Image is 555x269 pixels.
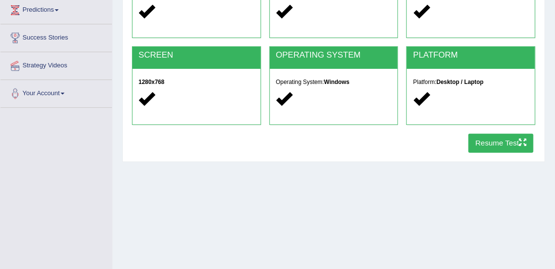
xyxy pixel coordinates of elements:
[413,79,529,85] h5: Platform:
[324,79,350,85] strong: Windows
[138,79,164,85] strong: 1280x768
[138,51,254,60] h2: SCREEN
[468,134,533,153] button: Resume Test
[276,79,391,85] h5: Operating System:
[276,51,391,60] h2: OPERATING SYSTEM
[0,80,112,104] a: Your Account
[413,51,529,60] h2: PLATFORM
[437,79,484,85] strong: Desktop / Laptop
[0,24,112,49] a: Success Stories
[0,52,112,77] a: Strategy Videos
